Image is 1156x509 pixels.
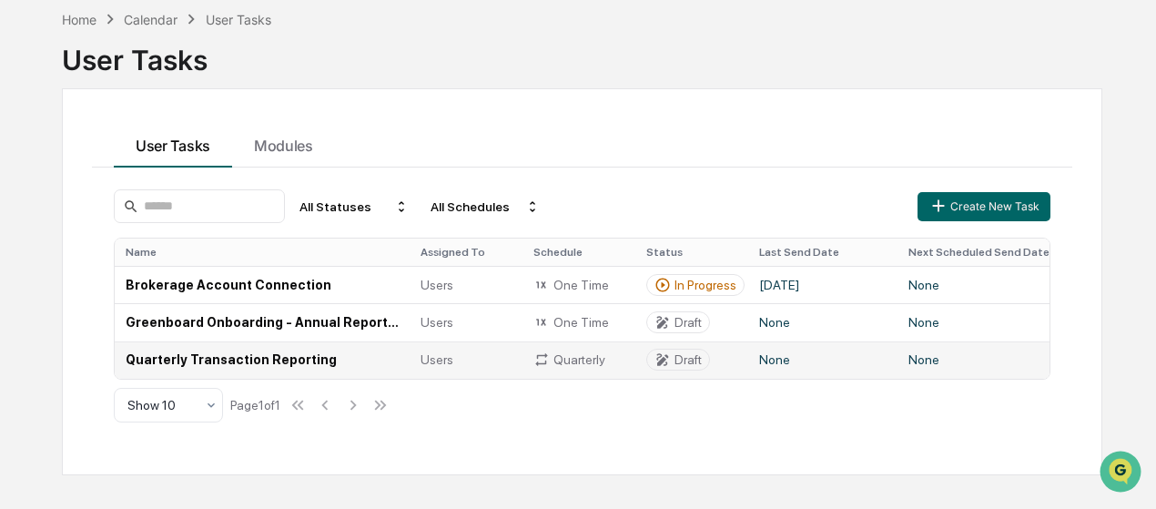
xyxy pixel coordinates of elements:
td: None [897,341,1065,379]
div: All Statuses [292,192,416,221]
div: Page 1 of 1 [230,398,280,412]
span: Pylon [181,308,220,321]
th: Schedule [522,239,635,266]
p: How can we help? [18,37,331,66]
div: One Time [533,314,624,331]
span: Users [421,315,453,330]
th: Next Scheduled Send Date [897,239,1065,266]
div: User Tasks [62,29,1102,76]
div: In Progress [674,278,736,292]
div: 🖐️ [18,230,33,245]
div: Calendar [124,12,177,27]
div: 🗄️ [132,230,147,245]
button: Create New Task [918,192,1050,221]
th: Last Send Date [748,239,897,266]
span: Attestations [150,229,226,247]
img: 1746055101610-c473b297-6a78-478c-a979-82029cc54cd1 [18,138,51,171]
td: None [897,303,1065,341]
button: User Tasks [114,118,232,168]
div: Home [62,12,96,27]
th: Assigned To [410,239,522,266]
div: Draft [674,315,702,330]
button: Modules [232,118,335,168]
td: Greenboard Onboarding - Annual Reporting [115,303,410,341]
div: All Schedules [423,192,547,221]
span: Users [421,352,453,367]
td: [DATE] [748,266,897,303]
div: Quarterly [533,351,624,368]
div: One Time [533,277,624,293]
iframe: Open customer support [1098,449,1147,498]
div: User Tasks [206,12,271,27]
div: Start new chat [62,138,299,157]
span: Preclearance [36,229,117,247]
span: Data Lookup [36,263,115,281]
td: Brokerage Account Connection [115,266,410,303]
td: None [748,303,897,341]
a: 🔎Data Lookup [11,256,122,289]
a: 🗄️Attestations [125,221,233,254]
th: Status [635,239,748,266]
th: Name [115,239,410,266]
td: Quarterly Transaction Reporting [115,341,410,379]
td: None [748,341,897,379]
td: None [897,266,1065,303]
div: Draft [674,352,702,367]
span: Users [421,278,453,292]
div: 🔎 [18,265,33,280]
div: We're offline, we'll be back soon [62,157,238,171]
button: Start new chat [309,144,331,166]
a: Powered byPylon [128,307,220,321]
a: 🖐️Preclearance [11,221,125,254]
